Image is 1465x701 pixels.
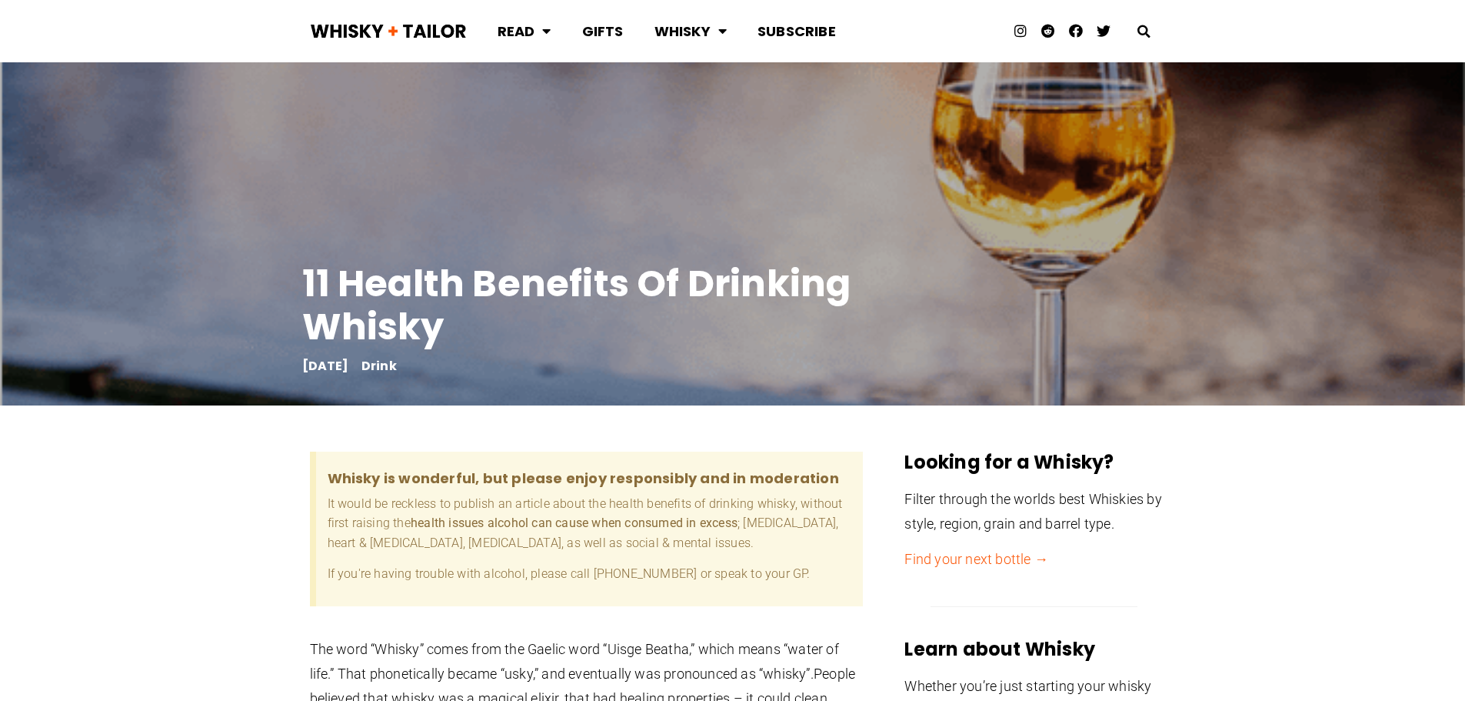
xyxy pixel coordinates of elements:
b: health issues alcohol can cause when consumed in excess [411,516,737,530]
span: Whisky is wonderful, but please enjoy responsibly and in moderation [328,463,852,494]
h3: Learn about Whisky [904,637,1163,662]
p: Filter through the worlds best Whiskies by style, region, grain and barrel type. [904,487,1163,536]
a: Subscribe [742,11,851,52]
img: Whisky + Tailor Logo [310,20,467,42]
a: [DATE] [302,361,349,372]
h3: Looking for a Whisky? [904,450,1163,475]
a: Whisky [639,11,742,52]
span: The word “Whisky” comes from the Gaelic word “Uisge Beatha,” which means “water of life.” That ph... [310,641,839,682]
a: Find your next bottle → [904,551,1048,567]
h1: 11 Health Benefits Of Drinking Whisky [302,262,917,349]
a: Read [482,11,567,52]
p: If you're having trouble with alcohol, please call [PHONE_NUMBER] or speak to your GP. [328,564,852,584]
p: It would be reckless to publish an article about the health benefits of drinking whisky, without ... [328,494,852,553]
a: Drink [361,357,397,375]
a: Gifts [567,11,639,52]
